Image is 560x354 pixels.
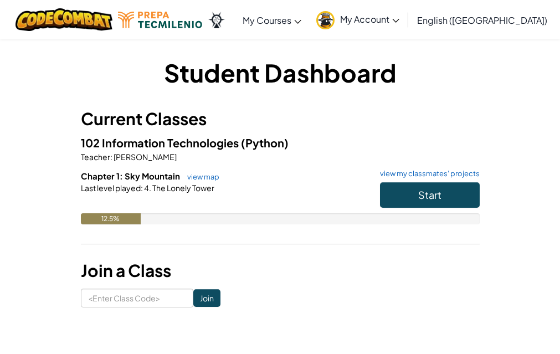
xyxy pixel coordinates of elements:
img: CodeCombat logo [16,8,112,31]
span: English ([GEOGRAPHIC_DATA]) [417,14,547,26]
a: English ([GEOGRAPHIC_DATA]) [412,5,553,35]
a: view map [182,172,219,181]
div: 12.5% [81,213,141,224]
span: Last level played [81,183,141,193]
input: <Enter Class Code> [81,289,193,307]
span: 102 Information Technologies [81,136,241,150]
h1: Student Dashboard [81,55,480,90]
a: My Account [311,2,405,37]
img: Tecmilenio logo [118,12,202,28]
span: Start [418,188,441,201]
img: avatar [316,11,335,29]
span: : [110,152,112,162]
h3: Join a Class [81,258,480,283]
button: Start [380,182,480,208]
span: Teacher [81,152,110,162]
span: My Account [340,13,399,25]
span: The Lonely Tower [151,183,214,193]
span: My Courses [243,14,291,26]
a: view my classmates' projects [374,170,480,177]
input: Join [193,289,220,307]
img: Ozaria [208,12,225,28]
h3: Current Classes [81,106,480,131]
span: 4. [143,183,151,193]
span: [PERSON_NAME] [112,152,177,162]
span: Chapter 1: Sky Mountain [81,171,182,181]
span: : [141,183,143,193]
a: My Courses [237,5,307,35]
span: (Python) [241,136,289,150]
